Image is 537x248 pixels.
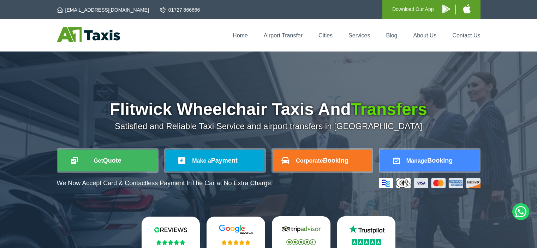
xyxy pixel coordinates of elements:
img: Stars [221,240,251,245]
p: Download Our App [392,5,434,14]
a: Blog [386,32,397,38]
a: [EMAIL_ADDRESS][DOMAIN_NAME] [57,6,149,13]
a: Services [348,32,370,38]
a: Home [233,32,248,38]
span: The Car at No Extra Charge. [192,180,273,187]
a: Contact Us [452,32,480,38]
span: Make a [192,158,211,164]
a: Cities [318,32,333,38]
span: Corporate [296,158,323,164]
img: Google [215,224,257,235]
img: Trustpilot [345,224,388,235]
img: Stars [286,239,316,245]
a: Airport Transfer [264,32,303,38]
span: Get [94,158,103,164]
img: Tripadvisor [280,224,322,235]
a: Make aPayment [166,150,264,171]
img: A1 Taxis St Albans LTD [57,27,120,42]
img: A1 Taxis iPhone App [463,4,471,13]
a: 01727 866666 [160,6,200,13]
a: GetQuote [58,150,157,171]
img: Reviews.io [149,224,192,235]
span: Manage [406,158,428,164]
a: CorporateBooking [273,150,372,171]
a: ManageBooking [380,150,479,171]
span: Transfers [351,100,427,119]
p: We Now Accept Card & Contactless Payment In [57,180,273,187]
h1: Flitwick Wheelchair Taxis And [57,101,481,118]
img: Stars [352,239,381,245]
p: Satisfied and Reliable Taxi Service and airport transfers in [GEOGRAPHIC_DATA] [57,121,481,131]
img: Stars [156,240,185,245]
img: A1 Taxis Android App [442,5,450,13]
a: About Us [413,32,437,38]
img: Credit And Debit Cards [379,178,481,188]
